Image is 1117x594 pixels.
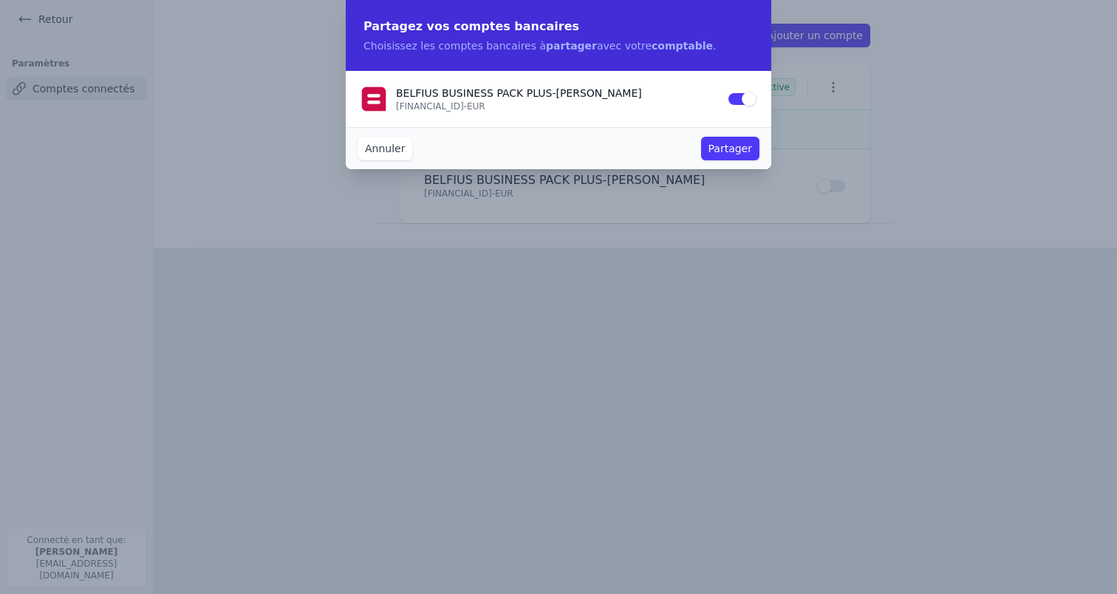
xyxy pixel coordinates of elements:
p: BELFIUS BUSINESS PACK PLUS - [PERSON_NAME] [396,86,718,100]
strong: partager [546,40,597,52]
p: [FINANCIAL_ID] - EUR [396,100,718,112]
button: Annuler [358,137,412,160]
strong: comptable [652,40,713,52]
h2: Partagez vos comptes bancaires [363,18,754,35]
p: Choisissez les comptes bancaires à avec votre . [363,38,754,53]
button: Partager [701,137,759,160]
